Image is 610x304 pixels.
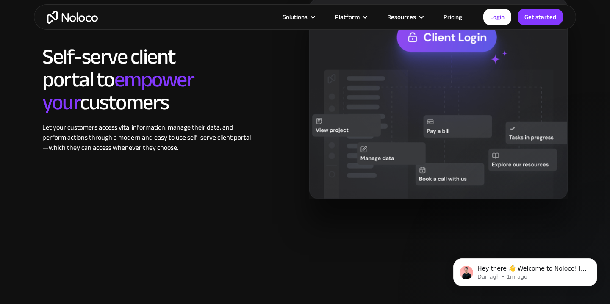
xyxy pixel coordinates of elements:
[335,11,360,22] div: Platform
[42,60,194,122] span: empower your
[283,11,308,22] div: Solutions
[483,9,511,25] a: Login
[47,11,98,24] a: home
[387,11,416,22] div: Resources
[441,240,610,300] iframe: Intercom notifications message
[433,11,473,22] a: Pricing
[324,11,377,22] div: Platform
[42,122,256,153] div: Let your customers access vital information, manage their data, and perform actions through a mod...
[42,45,256,114] h2: Self-serve client portal to customers
[377,11,433,22] div: Resources
[518,9,563,25] a: Get started
[272,11,324,22] div: Solutions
